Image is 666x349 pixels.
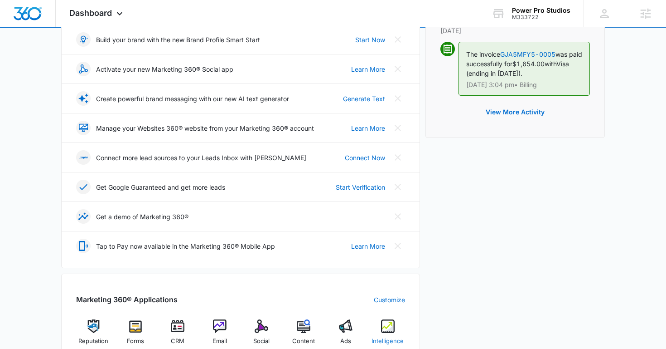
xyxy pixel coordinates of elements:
button: Close [391,32,405,47]
h2: Marketing 360® Applications [76,294,178,305]
a: Start Verification [336,182,385,192]
span: CRM [171,337,184,346]
div: account id [512,14,570,20]
span: Reputation [78,337,108,346]
p: Build your brand with the new Brand Profile Smart Start [96,35,260,44]
p: [DATE] [440,26,590,35]
a: Generate Text [343,94,385,103]
p: Activate your new Marketing 360® Social app [96,64,233,74]
span: Social [253,337,270,346]
span: Email [212,337,227,346]
span: The invoice [466,50,500,58]
button: Close [391,180,405,194]
button: Close [391,239,405,253]
button: Close [391,209,405,224]
a: Connect Now [345,153,385,162]
span: with [545,60,556,68]
span: $1,654.00 [512,60,545,68]
p: Manage your Websites 360® website from your Marketing 360® account [96,123,314,133]
a: Learn More [351,123,385,133]
p: Tap to Pay now available in the Marketing 360® Mobile App [96,241,275,251]
span: Content [292,337,315,346]
a: Learn More [351,241,385,251]
a: Customize [374,295,405,305]
p: Create powerful brand messaging with our new AI text generator [96,94,289,103]
p: Get a demo of Marketing 360® [96,212,188,221]
span: Dashboard [69,8,112,18]
button: Close [391,150,405,165]
span: Intelligence [372,337,404,346]
p: Connect more lead sources to your Leads Inbox with [PERSON_NAME] [96,153,306,162]
div: account name [512,7,570,14]
a: GJA5MFY5-0005 [500,50,555,58]
span: Forms [127,337,144,346]
button: View More Activity [477,101,554,123]
p: [DATE] 3:04 pm • Billing [466,82,582,88]
a: Start Now [355,35,385,44]
a: Learn More [351,64,385,74]
button: Close [391,62,405,76]
span: Ads [340,337,351,346]
button: Close [391,91,405,106]
button: Close [391,121,405,135]
p: Get Google Guaranteed and get more leads [96,182,225,192]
